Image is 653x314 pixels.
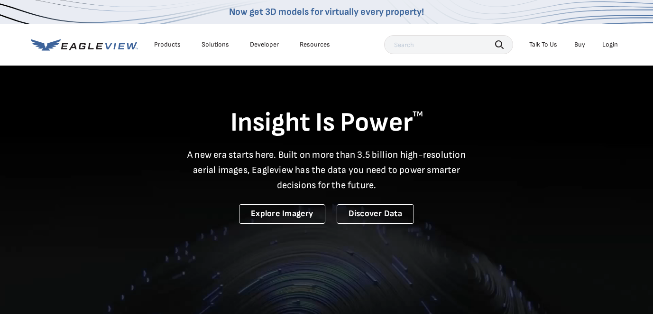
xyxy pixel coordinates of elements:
a: Now get 3D models for virtually every property! [229,6,424,18]
sup: TM [413,110,423,119]
a: Discover Data [337,204,414,224]
h1: Insight Is Power [31,106,623,140]
a: Buy [574,40,585,49]
div: Talk To Us [529,40,557,49]
a: Explore Imagery [239,204,325,224]
div: Solutions [202,40,229,49]
a: Developer [250,40,279,49]
div: Products [154,40,181,49]
div: Login [602,40,618,49]
div: Resources [300,40,330,49]
p: A new era starts here. Built on more than 3.5 billion high-resolution aerial images, Eagleview ha... [182,147,472,193]
input: Search [384,35,513,54]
